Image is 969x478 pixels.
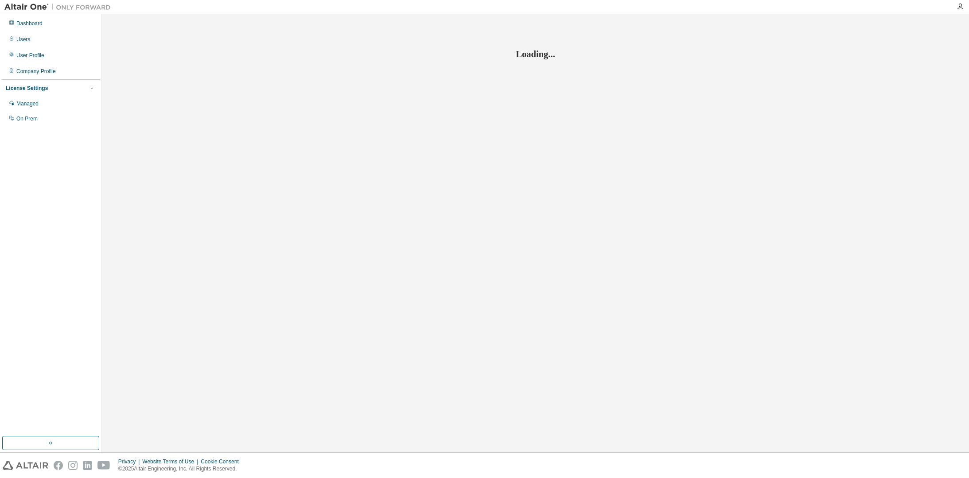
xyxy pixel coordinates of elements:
[68,461,78,470] img: instagram.svg
[54,461,63,470] img: facebook.svg
[336,48,735,60] h2: Loading...
[3,461,48,470] img: altair_logo.svg
[201,458,244,465] div: Cookie Consent
[16,100,39,107] div: Managed
[118,458,142,465] div: Privacy
[118,465,244,473] p: © 2025 Altair Engineering, Inc. All Rights Reserved.
[97,461,110,470] img: youtube.svg
[16,20,43,27] div: Dashboard
[16,52,44,59] div: User Profile
[83,461,92,470] img: linkedin.svg
[16,115,38,122] div: On Prem
[4,3,115,12] img: Altair One
[16,36,30,43] div: Users
[142,458,201,465] div: Website Terms of Use
[6,85,48,92] div: License Settings
[16,68,56,75] div: Company Profile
